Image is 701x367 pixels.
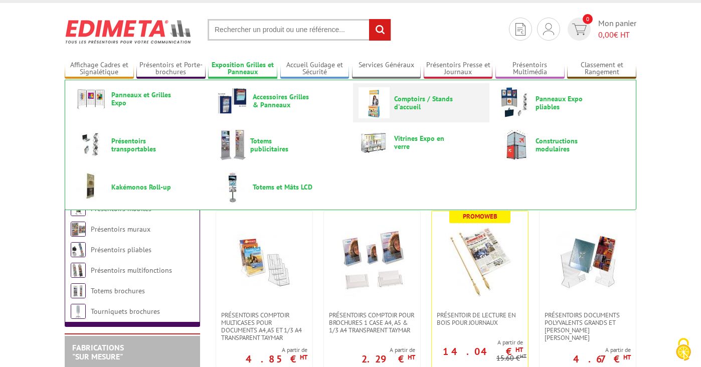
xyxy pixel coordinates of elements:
[253,183,313,191] span: Totems et Mâts LCD
[424,61,493,77] a: Présentoirs Presse et Journaux
[71,283,86,298] img: Totems brochures
[536,95,596,111] span: Panneaux Expo pliables
[362,346,415,354] span: A partir de
[573,346,631,354] span: A partir de
[217,171,342,203] a: Totems et Mâts LCD
[111,183,171,191] span: Kakémonos Roll-up
[515,23,525,36] img: devis rapide
[520,352,527,359] sup: HT
[71,304,86,319] img: Tourniquets brochures
[217,87,342,114] a: Accessoires Grilles & Panneaux
[500,87,625,118] a: Panneaux Expo pliables
[300,353,307,361] sup: HT
[567,61,636,77] a: Classement et Rangement
[65,13,193,50] img: Edimeta
[208,19,391,41] input: Rechercher un produit ou une référence...
[250,137,310,153] span: Totems publicitaires
[496,354,527,362] p: 15.60 €
[408,353,415,361] sup: HT
[359,129,484,155] a: Vitrines Expo en verre
[598,30,614,40] span: 0,00
[666,333,701,367] button: Cookies (fenêtre modale)
[671,337,696,362] img: Cookies (fenêtre modale)
[545,311,631,341] span: Présentoirs Documents Polyvalents Grands et [PERSON_NAME] [PERSON_NAME]
[362,356,415,362] p: 2.29 €
[324,311,420,334] a: PRÉSENTOIRS COMPTOIR POUR BROCHURES 1 CASE A4, A5 & 1/3 A4 TRANSPARENT taymar
[445,226,515,296] img: Présentoir de lecture en bois pour journaux
[515,345,523,354] sup: HT
[221,311,307,341] span: Présentoirs comptoir multicases POUR DOCUMENTS A4,A5 ET 1/3 A4 TRANSPARENT TAYMAR
[217,171,248,203] img: Totems et Mâts LCD
[217,129,342,160] a: Totems publicitaires
[217,87,248,114] img: Accessoires Grilles & Panneaux
[76,129,201,160] a: Présentoirs transportables
[443,348,523,354] p: 14.04 €
[463,212,497,221] b: Promoweb
[72,342,124,361] a: FABRICATIONS"Sur Mesure"
[572,24,587,35] img: devis rapide
[359,87,484,118] a: Comptoirs / Stands d'accueil
[565,18,636,41] a: devis rapide 0 Mon panier 0,00€ HT
[540,311,636,341] a: Présentoirs Documents Polyvalents Grands et [PERSON_NAME] [PERSON_NAME]
[246,356,307,362] p: 4.85 €
[337,226,407,296] img: PRÉSENTOIRS COMPTOIR POUR BROCHURES 1 CASE A4, A5 & 1/3 A4 TRANSPARENT taymar
[229,226,299,296] img: Présentoirs comptoir multicases POUR DOCUMENTS A4,A5 ET 1/3 A4 TRANSPARENT TAYMAR
[536,137,596,153] span: Constructions modulaires
[432,338,523,346] span: A partir de
[216,311,312,341] a: Présentoirs comptoir multicases POUR DOCUMENTS A4,A5 ET 1/3 A4 TRANSPARENT TAYMAR
[91,307,160,316] a: Tourniquets brochures
[71,222,86,237] img: Présentoirs muraux
[500,87,531,118] img: Panneaux Expo pliables
[432,311,528,326] a: Présentoir de lecture en bois pour journaux
[76,171,107,203] img: Kakémonos Roll-up
[369,19,391,41] input: rechercher
[65,61,134,77] a: Affichage Cadres et Signalétique
[553,226,623,296] img: Présentoirs Documents Polyvalents Grands et Petits Modèles
[76,87,107,110] img: Panneaux et Grilles Expo
[280,61,349,77] a: Accueil Guidage et Sécurité
[91,286,145,295] a: Totems brochures
[208,61,277,77] a: Exposition Grilles et Panneaux
[500,129,531,160] img: Constructions modulaires
[329,311,415,334] span: PRÉSENTOIRS COMPTOIR POUR BROCHURES 1 CASE A4, A5 & 1/3 A4 TRANSPARENT taymar
[136,61,206,77] a: Présentoirs et Porte-brochures
[91,266,172,275] a: Présentoirs multifonctions
[71,263,86,278] img: Présentoirs multifonctions
[359,87,390,118] img: Comptoirs / Stands d'accueil
[76,171,201,203] a: Kakémonos Roll-up
[76,129,107,160] img: Présentoirs transportables
[111,137,171,153] span: Présentoirs transportables
[500,129,625,160] a: Constructions modulaires
[91,245,151,254] a: Présentoirs pliables
[111,91,171,107] span: Panneaux et Grilles Expo
[217,129,246,160] img: Totems publicitaires
[76,87,201,110] a: Panneaux et Grilles Expo
[495,61,565,77] a: Présentoirs Multimédia
[359,129,390,155] img: Vitrines Expo en verre
[543,23,554,35] img: devis rapide
[394,95,454,111] span: Comptoirs / Stands d'accueil
[91,225,150,234] a: Présentoirs muraux
[598,18,636,41] span: Mon panier
[71,242,86,257] img: Présentoirs pliables
[573,356,631,362] p: 4.67 €
[437,311,523,326] span: Présentoir de lecture en bois pour journaux
[253,93,313,109] span: Accessoires Grilles & Panneaux
[598,29,636,41] span: € HT
[352,61,421,77] a: Services Généraux
[394,134,454,150] span: Vitrines Expo en verre
[623,353,631,361] sup: HT
[583,14,593,24] span: 0
[246,346,307,354] span: A partir de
